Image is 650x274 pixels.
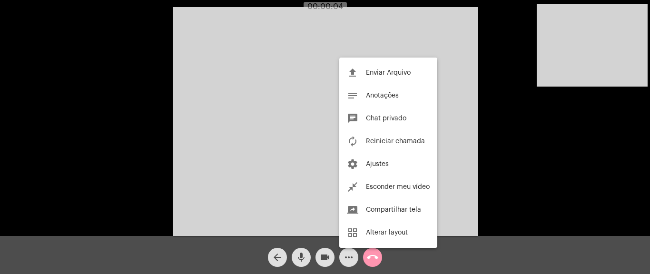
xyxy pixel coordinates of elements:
span: Anotações [366,92,399,99]
span: Compartilhar tela [366,206,421,213]
span: Enviar Arquivo [366,69,411,76]
span: Reiniciar chamada [366,138,425,145]
span: Alterar layout [366,229,408,236]
span: Ajustes [366,161,389,167]
mat-icon: notes [347,90,358,101]
mat-icon: screen_share [347,204,358,215]
span: Esconder meu vídeo [366,184,430,190]
mat-icon: file_upload [347,67,358,78]
mat-icon: autorenew [347,136,358,147]
mat-icon: grid_view [347,227,358,238]
mat-icon: chat [347,113,358,124]
mat-icon: settings [347,158,358,170]
span: Chat privado [366,115,406,122]
mat-icon: close_fullscreen [347,181,358,193]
